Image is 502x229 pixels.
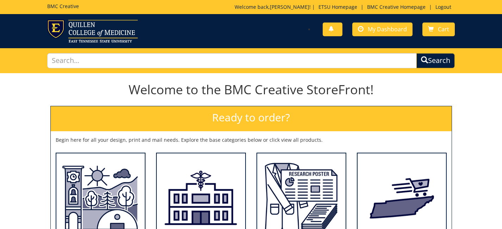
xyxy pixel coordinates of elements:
[47,20,138,43] img: ETSU logo
[47,53,417,68] input: Search...
[364,4,429,10] a: BMC Creative Homepage
[422,23,455,36] a: Cart
[315,4,361,10] a: ETSU Homepage
[47,4,79,9] h5: BMC Creative
[51,106,452,131] h2: Ready to order?
[235,4,455,11] p: Welcome back, ! | | |
[432,4,455,10] a: Logout
[352,23,413,36] a: My Dashboard
[270,4,309,10] a: [PERSON_NAME]
[50,83,452,97] h1: Welcome to the BMC Creative StoreFront!
[56,136,447,144] p: Begin here for all your design, print and mail needs. Explore the base categories below or click ...
[416,53,455,68] button: Search
[368,25,407,33] span: My Dashboard
[438,25,449,33] span: Cart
